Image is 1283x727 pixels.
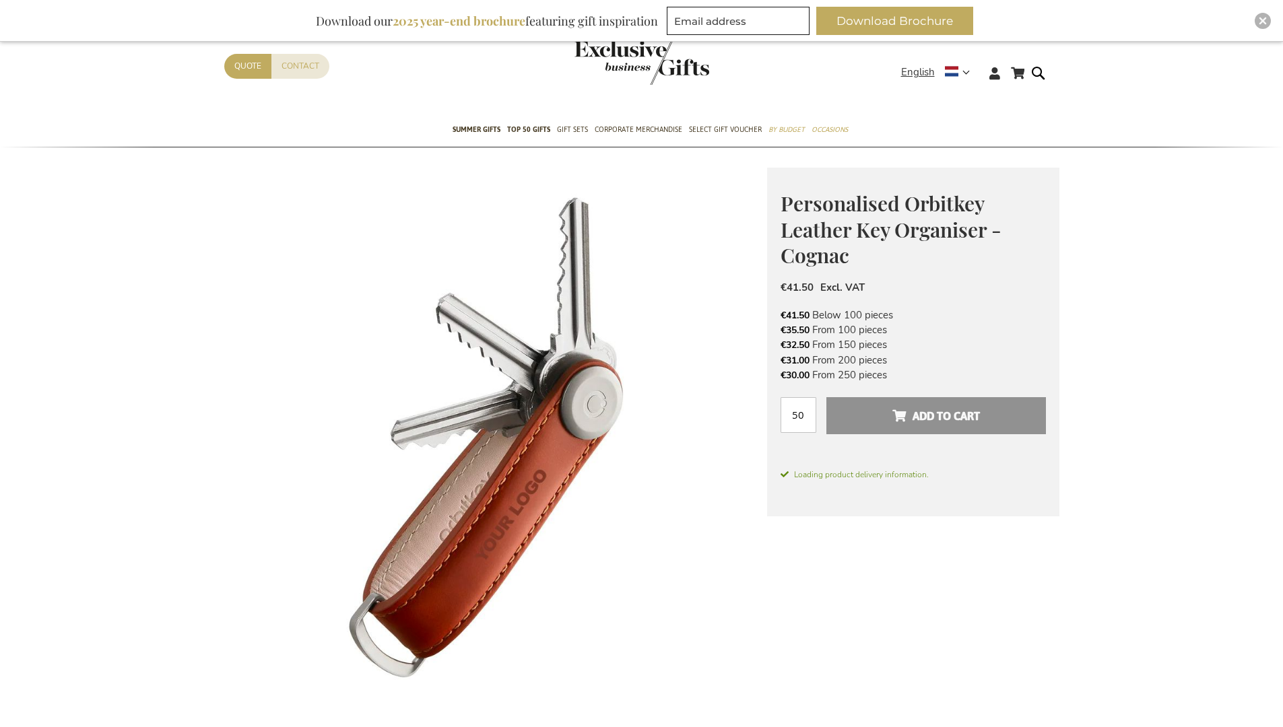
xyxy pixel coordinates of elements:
[271,54,329,79] a: Contact
[507,123,550,137] span: TOP 50 Gifts
[781,322,1046,337] li: From 100 pieces
[781,369,810,382] span: €30.00
[310,7,664,35] div: Download our featuring gift inspiration
[557,123,588,137] span: Gift Sets
[689,123,762,137] span: Select Gift Voucher
[812,123,848,137] span: Occasions
[453,123,500,137] span: Summer Gifts
[781,190,1001,269] span: Personalised Orbitkey Leather Key Organiser - Cognac
[901,65,935,80] span: English
[768,114,805,147] a: By Budget
[781,397,816,433] input: Qty
[574,40,709,85] img: Exclusive Business gifts logo
[781,353,1046,368] li: From 200 pieces
[224,168,767,710] img: Personalised Orbitkey Leather Key Organiser - Cognac
[812,114,848,147] a: Occasions
[1255,13,1271,29] div: Close
[224,54,271,79] a: Quote
[781,337,1046,352] li: From 150 pieces
[1259,17,1267,25] img: Close
[781,339,810,351] span: €32.50
[507,114,550,147] a: TOP 50 Gifts
[689,114,762,147] a: Select Gift Voucher
[595,114,682,147] a: Corporate Merchandise
[667,7,810,35] input: Email address
[393,13,525,29] b: 2025 year-end brochure
[781,469,1046,481] span: Loading product delivery information.
[781,309,810,322] span: €41.50
[595,123,682,137] span: Corporate Merchandise
[781,281,814,294] span: €41.50
[781,368,1046,382] li: From 250 pieces
[667,7,814,39] form: marketing offers and promotions
[557,114,588,147] a: Gift Sets
[781,308,1046,322] li: Below 100 pieces
[781,354,810,367] span: €31.00
[816,7,973,35] button: Download Brochure
[781,324,810,337] span: €35.50
[820,281,865,294] span: Excl. VAT
[453,114,500,147] a: Summer Gifts
[574,40,642,85] a: store logo
[768,123,805,137] span: By Budget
